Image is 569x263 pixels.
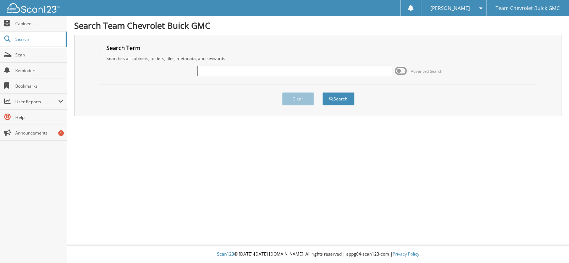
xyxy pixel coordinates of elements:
span: Advanced Search [411,69,442,74]
span: Announcements [15,130,63,136]
span: User Reports [15,99,58,105]
span: Reminders [15,67,63,73]
img: scan123-logo-white.svg [7,3,60,13]
div: © [DATE]-[DATE] [DOMAIN_NAME]. All rights reserved | appg04-scan123-com | [67,246,569,263]
span: Scan123 [217,251,234,257]
div: 1 [58,130,64,136]
legend: Search Term [103,44,144,52]
span: Bookmarks [15,83,63,89]
span: Help [15,114,63,120]
button: Search [322,92,354,105]
div: Searches all cabinets, folders, files, metadata, and keywords [103,55,534,61]
h1: Search Team Chevrolet Buick GMC [74,20,562,31]
a: Privacy Policy [393,251,419,257]
span: Scan [15,52,63,58]
span: [PERSON_NAME] [430,6,470,10]
span: Search [15,36,62,42]
span: Team Chevrolet Buick GMC [496,6,560,10]
button: Clear [282,92,314,105]
span: Cabinets [15,21,63,27]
